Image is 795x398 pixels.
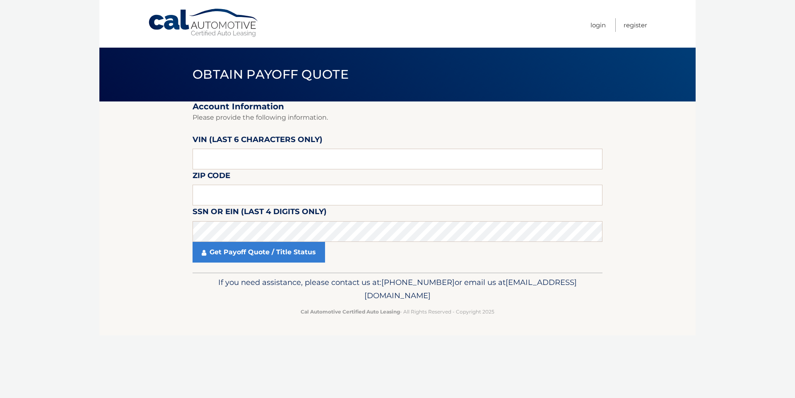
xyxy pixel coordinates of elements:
p: Please provide the following information. [193,112,602,123]
h2: Account Information [193,101,602,112]
strong: Cal Automotive Certified Auto Leasing [301,309,400,315]
a: Login [590,18,606,32]
span: [PHONE_NUMBER] [381,277,455,287]
p: If you need assistance, please contact us at: or email us at [198,276,597,302]
label: SSN or EIN (last 4 digits only) [193,205,327,221]
a: Cal Automotive [148,8,260,38]
label: Zip Code [193,169,230,185]
a: Register [624,18,647,32]
a: Get Payoff Quote / Title Status [193,242,325,263]
span: Obtain Payoff Quote [193,67,349,82]
label: VIN (last 6 characters only) [193,133,323,149]
p: - All Rights Reserved - Copyright 2025 [198,307,597,316]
